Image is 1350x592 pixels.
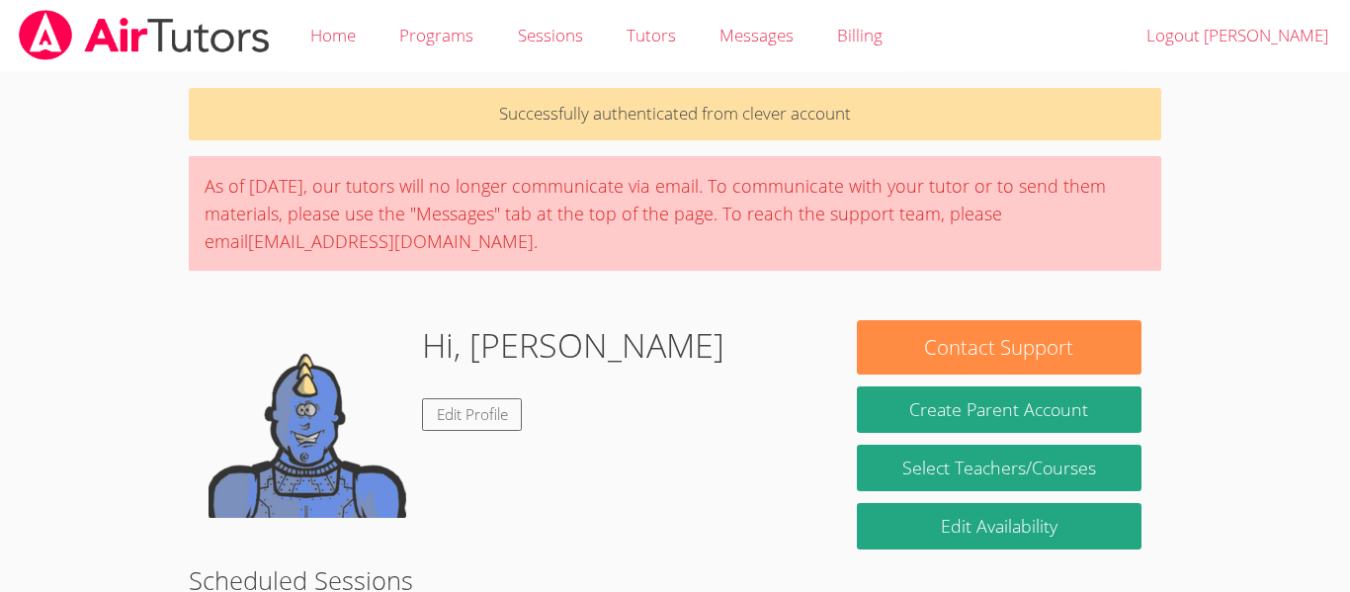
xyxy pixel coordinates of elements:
[719,24,794,46] span: Messages
[189,88,1161,140] p: Successfully authenticated from clever account
[17,10,272,60] img: airtutors_banner-c4298cdbf04f3fff15de1276eac7730deb9818008684d7c2e4769d2f7ddbe033.png
[189,156,1161,271] div: As of [DATE], our tutors will no longer communicate via email. To communicate with your tutor or ...
[857,386,1141,433] button: Create Parent Account
[857,320,1141,375] button: Contact Support
[857,503,1141,550] a: Edit Availability
[209,320,406,518] img: default.png
[857,445,1141,491] a: Select Teachers/Courses
[422,398,523,431] a: Edit Profile
[422,320,724,371] h1: Hi, [PERSON_NAME]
